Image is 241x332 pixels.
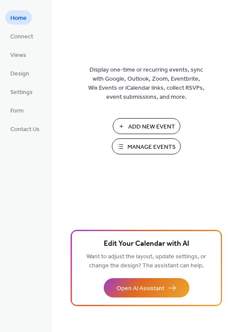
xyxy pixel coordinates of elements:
a: Settings [5,85,38,99]
a: Views [5,47,31,62]
span: Home [10,14,27,23]
span: Want to adjust the layout, update settings, or change the design? The assistant can help. [87,251,206,272]
span: Contact Us [10,125,40,134]
a: Contact Us [5,122,45,136]
button: Manage Events [112,138,181,154]
span: Edit Your Calendar with AI [104,238,189,250]
span: Display one-time or recurring events, sync with Google, Outlook, Zoom, Eventbrite, Wix Events or ... [88,66,204,102]
a: Connect [5,29,38,43]
span: Add New Event [128,122,175,132]
a: Home [5,10,32,25]
span: Design [10,69,29,78]
span: Manage Events [127,143,176,152]
span: Settings [10,88,33,97]
a: Design [5,66,34,80]
span: Form [10,106,24,116]
span: Open AI Assistant [117,284,164,293]
span: Connect [10,32,33,41]
button: Add New Event [113,118,180,134]
span: Views [10,51,26,60]
button: Open AI Assistant [104,278,189,298]
a: Form [5,103,29,117]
